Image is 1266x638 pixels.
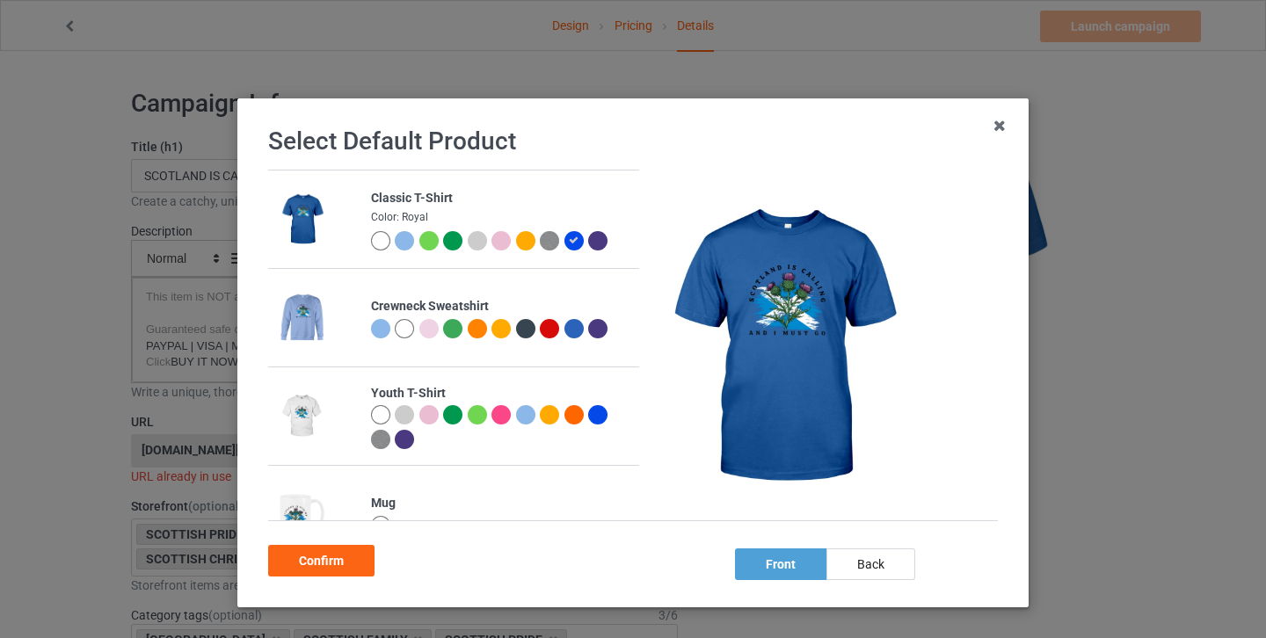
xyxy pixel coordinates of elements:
[268,126,998,157] h1: Select Default Product
[371,190,630,207] div: Classic T-Shirt
[540,231,559,250] img: heather_texture.png
[826,548,915,580] div: back
[371,210,630,225] div: Color: Royal
[371,495,630,512] div: Mug
[268,545,375,576] div: Confirm
[371,430,390,449] img: heather_texture.png
[371,385,630,402] div: Youth T-Shirt
[735,548,826,580] div: front
[371,298,630,315] div: Crewneck Sweatshirt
